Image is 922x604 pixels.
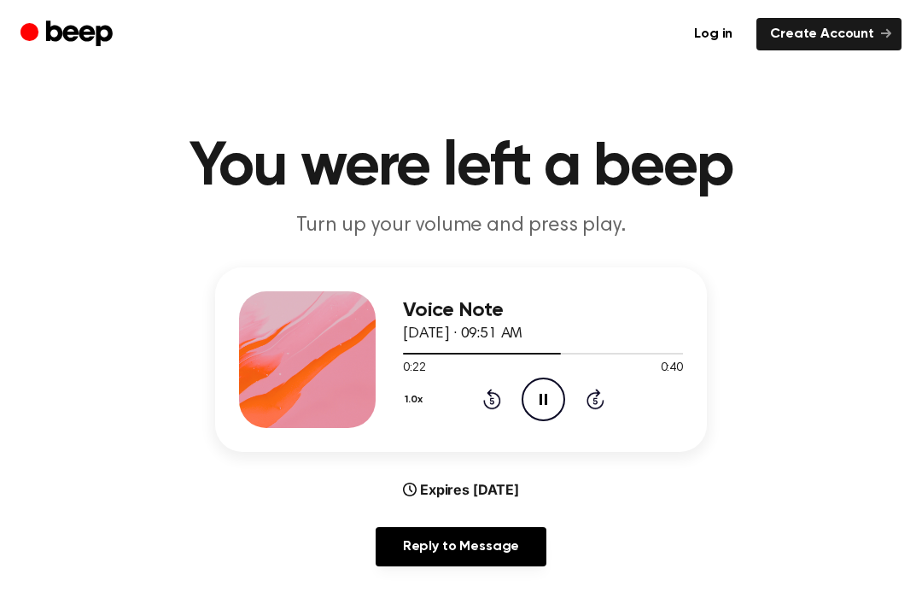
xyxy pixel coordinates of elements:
button: 1.0x [403,385,429,414]
span: [DATE] · 09:51 AM [403,326,522,342]
h1: You were left a beep [24,137,898,198]
h3: Voice Note [403,299,683,322]
span: 0:40 [661,360,683,378]
a: Beep [20,18,117,51]
a: Create Account [756,18,902,50]
p: Turn up your volume and press play. [133,212,789,240]
a: Log in [680,18,746,50]
div: Expires [DATE] [403,479,519,500]
span: 0:22 [403,360,425,378]
a: Reply to Message [376,527,546,566]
